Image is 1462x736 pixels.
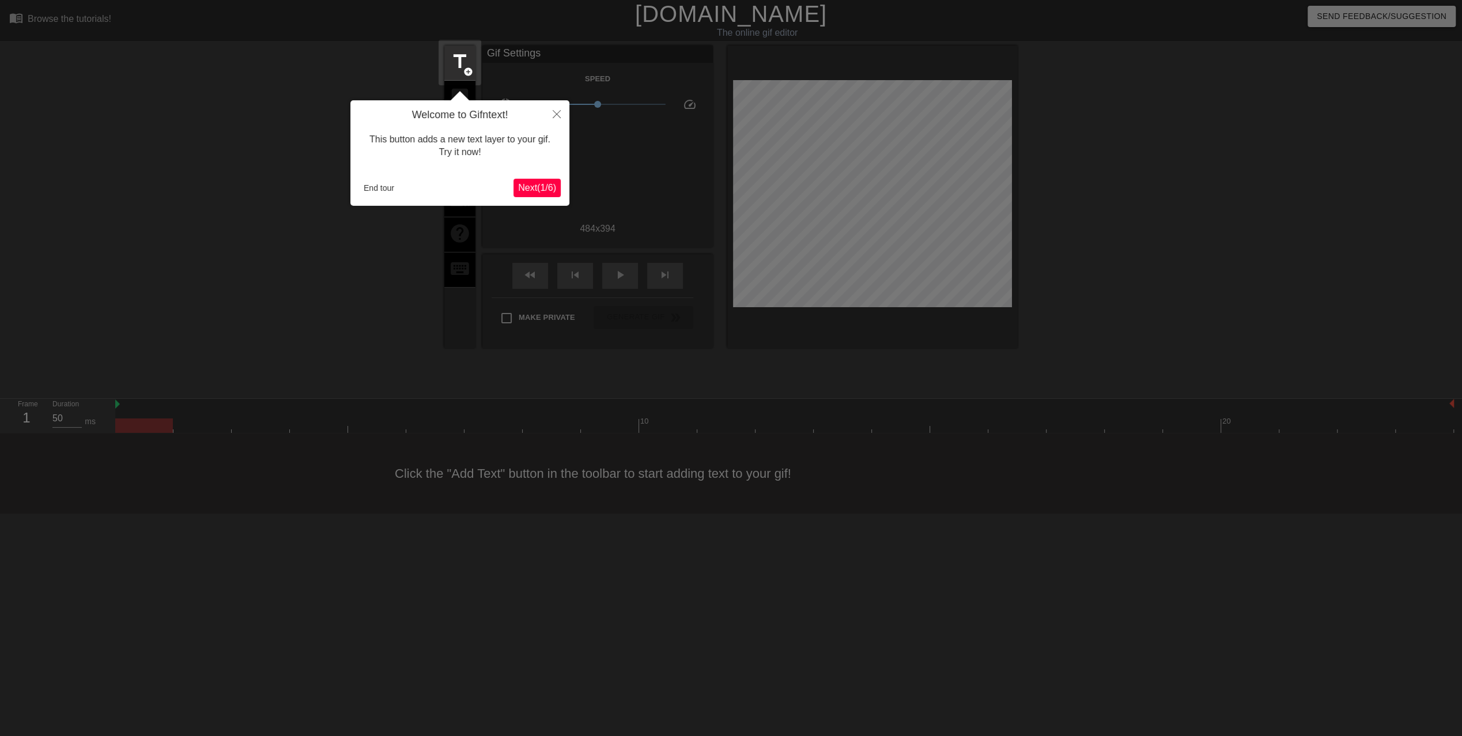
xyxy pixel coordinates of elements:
[518,183,556,193] span: Next ( 1 / 6 )
[359,122,561,171] div: This button adds a new text layer to your gif. Try it now!
[513,179,561,197] button: Next
[359,109,561,122] h4: Welcome to Gifntext!
[544,100,569,127] button: Close
[359,179,399,197] button: End tour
